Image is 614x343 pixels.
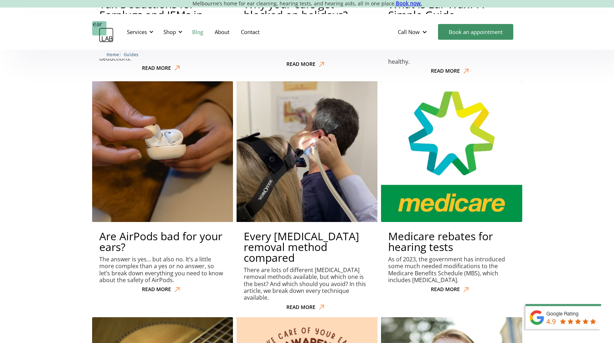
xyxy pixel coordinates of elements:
[235,21,265,42] a: Contact
[431,68,460,74] div: READ MORE
[127,28,147,35] div: Services
[99,231,226,252] h2: Are AirPods bad for your ears?
[106,51,119,58] a: Home
[237,81,377,313] a: Every earwax removal method comparedEvery [MEDICAL_DATA] removal method comparedThere are lots of...
[99,35,226,62] p: Whether you’re filing your tax as an individual or a business owner, you’re probably wondering wh...
[92,81,233,222] img: Are AirPods bad for your ears?
[92,21,114,43] a: home
[286,61,315,67] div: READ MORE
[388,24,515,65] p: Ear wax, also known as [MEDICAL_DATA], is a sticky, yellowish substance produced by glands in you...
[388,231,515,252] h2: Medicare rebates for hearing tests
[231,76,383,227] img: Every earwax removal method compared
[142,65,171,71] div: READ MORE
[99,256,226,284] p: The answer is yes… but also no. It’s a little more complex than a yes or no answer, so let’s brea...
[106,52,119,57] span: Home
[431,286,460,293] div: READ MORE
[244,231,370,263] h2: Every [MEDICAL_DATA] removal method compared
[106,51,124,58] li: 〉
[124,51,138,58] a: Guides
[159,21,185,43] div: Shop
[92,81,233,296] a: Are AirPods bad for your ears?Are AirPods bad for your ears?The answer is yes… but also no. It’s ...
[124,52,138,57] span: Guides
[244,267,370,301] p: There are lots of different [MEDICAL_DATA] removal methods available, but which one is the best? ...
[163,28,176,35] div: Shop
[398,28,420,35] div: Call Now
[388,256,515,284] p: As of 2023, the government has introduced some much needed modifications to the Medicare Benefits...
[186,21,209,42] a: Blog
[381,81,522,296] a: Medicare rebates for hearing testsMedicare rebates for hearing testsAs of 2023, the government ha...
[381,81,522,222] img: Medicare rebates for hearing tests
[123,21,156,43] div: Services
[286,304,315,310] div: READ MORE
[209,21,235,42] a: About
[142,286,171,293] div: READ MORE
[392,21,434,43] div: Call Now
[438,24,513,40] a: Book an appointment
